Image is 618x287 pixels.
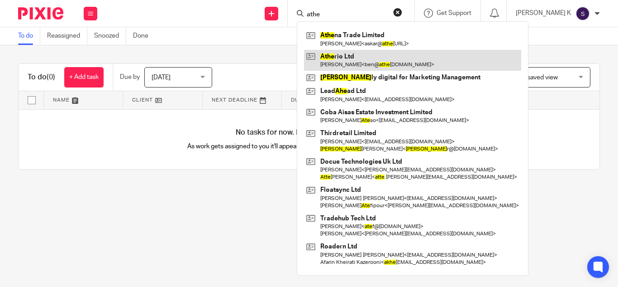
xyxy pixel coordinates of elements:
[47,27,87,45] a: Reassigned
[18,7,63,19] img: Pixie
[19,128,599,137] h4: No tasks for now. Relax and enjoy your day!
[507,74,558,81] span: Select saved view
[94,27,126,45] a: Snoozed
[575,6,590,21] img: svg%3E
[516,9,571,18] p: [PERSON_NAME] K
[437,10,471,16] span: Get Support
[133,27,155,45] a: Done
[152,74,171,81] span: [DATE]
[64,67,104,88] a: + Add task
[47,73,55,81] span: (0)
[164,142,454,151] p: As work gets assigned to you it'll appear here automatically, helping you stay organised.
[120,73,140,82] p: Due by
[28,73,55,82] h1: To do
[393,8,402,17] button: Clear
[306,11,387,19] input: Search
[18,27,40,45] a: To do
